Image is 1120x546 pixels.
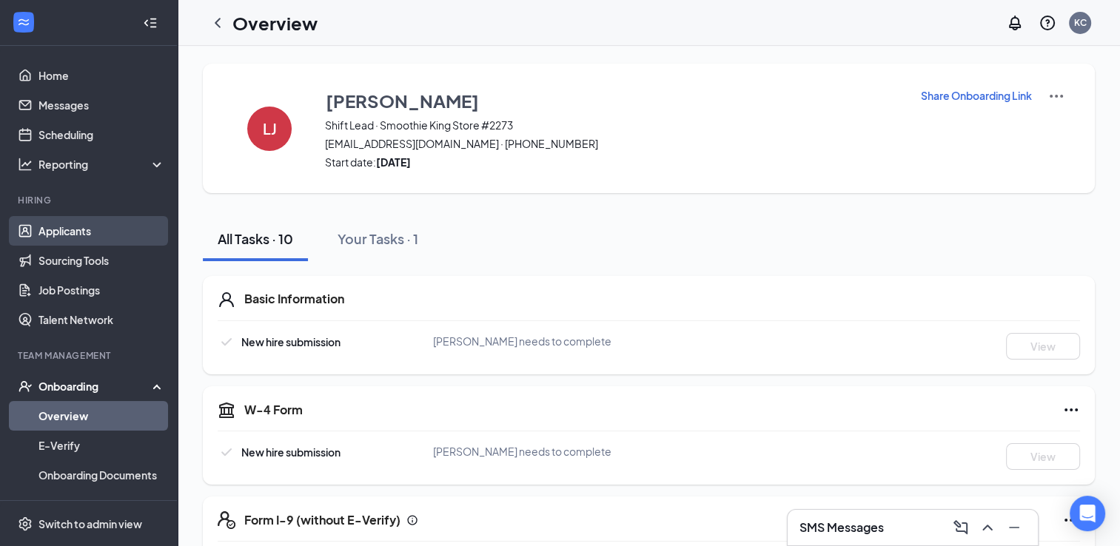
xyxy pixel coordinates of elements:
[433,334,611,348] span: [PERSON_NAME] needs to complete
[406,514,418,526] svg: Info
[38,401,165,431] a: Overview
[38,61,165,90] a: Home
[949,516,973,539] button: ComposeMessage
[1006,14,1024,32] svg: Notifications
[1062,401,1080,419] svg: Ellipses
[18,349,162,362] div: Team Management
[38,460,165,490] a: Onboarding Documents
[218,443,235,461] svg: Checkmark
[38,120,165,149] a: Scheduling
[38,157,166,172] div: Reporting
[244,291,344,307] h5: Basic Information
[38,490,165,519] a: Activity log
[376,155,411,169] strong: [DATE]
[241,445,341,459] span: New hire submission
[38,379,152,394] div: Onboarding
[263,124,277,134] h4: LJ
[1047,87,1065,105] img: More Actions
[38,275,165,305] a: Job Postings
[433,445,611,458] span: [PERSON_NAME] needs to complete
[218,511,235,529] svg: FormI9EVerifyIcon
[979,519,996,536] svg: ChevronUp
[38,431,165,460] a: E-Verify
[143,16,158,30] svg: Collapse
[325,118,902,132] span: Shift Lead · Smoothie King Store #2273
[18,157,33,172] svg: Analysis
[1002,516,1026,539] button: Minimize
[921,88,1032,103] p: Share Onboarding Link
[218,291,235,309] svg: User
[799,519,884,536] h3: SMS Messages
[1070,496,1105,531] div: Open Intercom Messenger
[218,401,235,419] svg: TaxGovernmentIcon
[920,87,1033,104] button: Share Onboarding Link
[1074,16,1087,29] div: KC
[18,194,162,206] div: Hiring
[38,246,165,275] a: Sourcing Tools
[232,10,318,36] h1: Overview
[976,516,999,539] button: ChevronUp
[325,87,902,114] button: [PERSON_NAME]
[209,14,227,32] svg: ChevronLeft
[1006,443,1080,470] button: View
[38,516,142,531] div: Switch to admin view
[218,229,293,248] div: All Tasks · 10
[1062,511,1080,529] svg: Ellipses
[325,155,902,169] span: Start date:
[244,402,303,418] h5: W-4 Form
[38,90,165,120] a: Messages
[325,136,902,151] span: [EMAIL_ADDRESS][DOMAIN_NAME] · [PHONE_NUMBER]
[1005,519,1023,536] svg: Minimize
[241,335,341,348] span: New hire submission
[952,519,970,536] svg: ComposeMessage
[1039,14,1056,32] svg: QuestionInfo
[38,216,165,246] a: Applicants
[338,229,418,248] div: Your Tasks · 1
[1006,333,1080,360] button: View
[244,512,400,528] h5: Form I-9 (without E-Verify)
[38,305,165,334] a: Talent Network
[18,379,33,394] svg: UserCheck
[232,87,306,169] button: LJ
[326,88,479,113] h3: [PERSON_NAME]
[218,333,235,351] svg: Checkmark
[16,15,31,30] svg: WorkstreamLogo
[18,516,33,531] svg: Settings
